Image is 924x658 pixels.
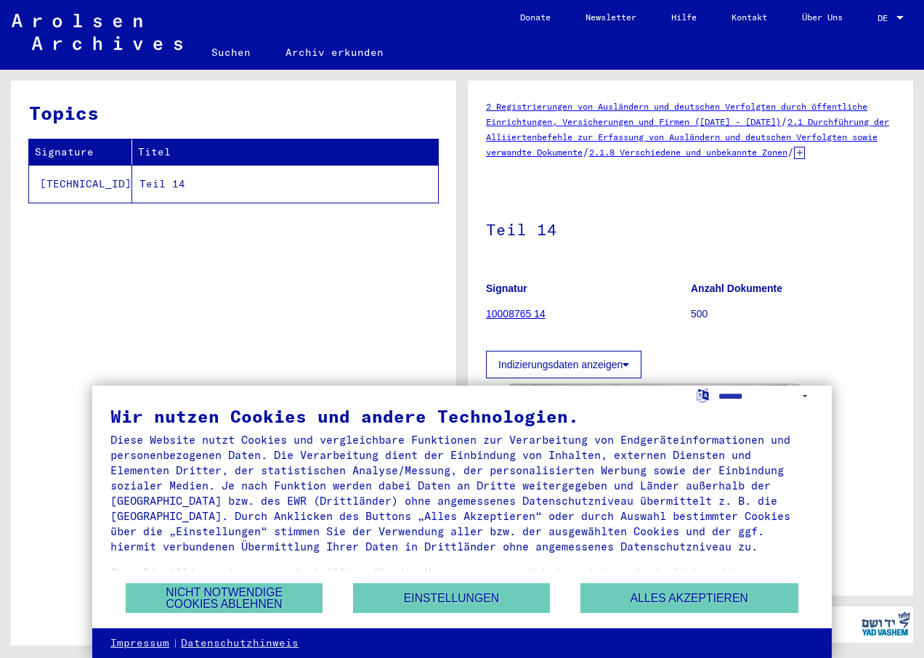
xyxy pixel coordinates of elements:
a: Suchen [194,35,268,70]
div: Diese Website nutzt Cookies und vergleichbare Funktionen zur Verarbeitung von Endgeräteinformatio... [110,432,814,554]
button: Einstellungen [353,583,550,613]
td: [TECHNICAL_ID] [29,165,132,203]
span: / [781,115,787,128]
a: Archiv erkunden [268,35,401,70]
select: Sprache auswählen [718,386,814,407]
div: Wir nutzen Cookies und andere Technologien. [110,407,814,425]
a: 2.1 Durchführung der Alliiertenbefehle zur Erfassung von Ausländern und deutschen Verfolgten sowi... [486,116,889,158]
td: Teil 14 [132,165,438,203]
th: Signature [29,139,132,165]
span: / [583,145,589,158]
a: 2 Registrierungen von Ausländern und deutschen Verfolgten durch öffentliche Einrichtungen, Versic... [486,101,867,127]
a: 2.1.8 Verschiedene und unbekannte Zonen [589,147,787,158]
b: Signatur [486,283,527,294]
button: Indizierungsdaten anzeigen [486,351,641,378]
span: DE [878,13,893,23]
h3: Topics [29,99,437,127]
h1: Teil 14 [486,196,895,260]
img: Arolsen_neg.svg [12,14,182,50]
p: 500 [691,306,895,322]
button: Alles akzeptieren [580,583,798,613]
span: / [787,145,794,158]
label: Sprache auswählen [695,388,710,402]
img: yv_logo.png [859,606,913,642]
a: Datenschutzhinweis [181,636,299,651]
a: Impressum [110,636,169,651]
th: Titel [132,139,438,165]
b: Anzahl Dokumente [691,283,782,294]
a: 10008765 14 [486,308,546,320]
button: Nicht notwendige Cookies ablehnen [126,583,323,613]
